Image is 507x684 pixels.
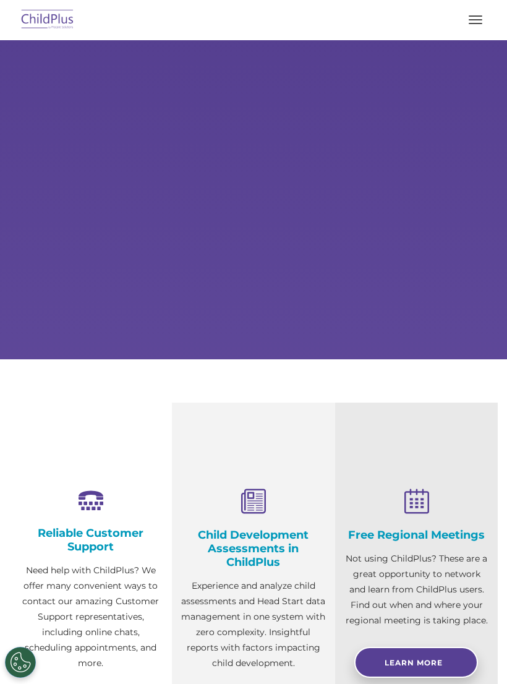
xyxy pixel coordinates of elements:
[181,578,325,671] p: Experience and analyze child assessments and Head Start data management in one system with zero c...
[19,6,77,35] img: ChildPlus by Procare Solutions
[19,563,163,671] p: Need help with ChildPlus? We offer many convenient ways to contact our amazing Customer Support r...
[181,528,325,569] h4: Child Development Assessments in ChildPlus
[354,647,478,678] a: Learn More
[344,528,488,542] h4: Free Regional Meetings
[5,647,36,678] button: Cookies Settings
[344,551,488,628] p: Not using ChildPlus? These are a great opportunity to network and learn from ChildPlus users. Fin...
[385,658,443,667] span: Learn More
[19,526,163,554] h4: Reliable Customer Support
